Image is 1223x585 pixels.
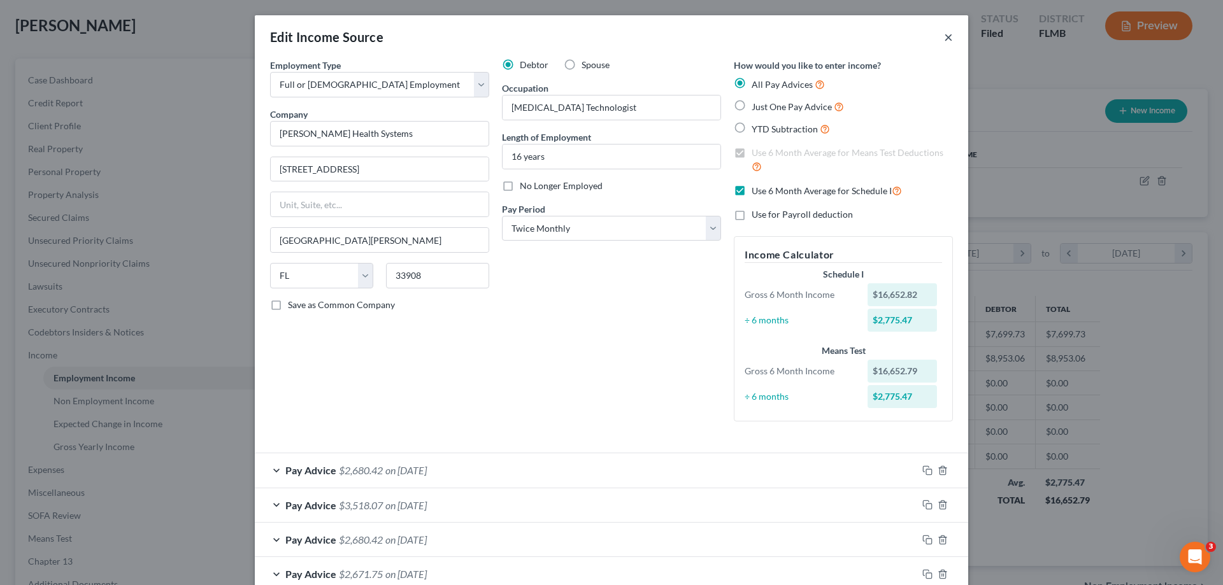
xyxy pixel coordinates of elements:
[271,228,489,252] input: Enter city...
[520,180,603,191] span: No Longer Employed
[745,344,942,357] div: Means Test
[270,121,489,146] input: Search company by name...
[285,499,336,511] span: Pay Advice
[582,59,610,70] span: Spouse
[752,209,853,220] span: Use for Payroll deduction
[745,247,942,263] h5: Income Calculator
[339,499,383,511] span: $3,518.07
[520,59,548,70] span: Debtor
[868,385,938,408] div: $2,775.47
[285,464,336,476] span: Pay Advice
[503,144,720,169] input: ex: 2 years
[339,464,383,476] span: $2,680.42
[868,309,938,332] div: $2,775.47
[752,101,832,112] span: Just One Pay Advice
[385,499,427,511] span: on [DATE]
[738,288,861,301] div: Gross 6 Month Income
[339,533,383,546] span: $2,680.42
[285,533,336,546] span: Pay Advice
[1180,542,1210,572] iframe: Intercom live chat
[285,568,336,580] span: Pay Advice
[502,204,545,215] span: Pay Period
[270,60,341,71] span: Employment Type
[503,95,720,120] input: --
[271,157,489,181] input: Enter address...
[270,109,308,120] span: Company
[752,123,818,134] span: YTD Subtraction
[502,81,548,95] label: Occupation
[738,365,861,377] div: Gross 6 Month Income
[944,29,953,45] button: ×
[738,314,861,327] div: ÷ 6 months
[502,130,591,144] label: Length of Employment
[385,464,427,476] span: on [DATE]
[270,28,383,46] div: Edit Income Source
[271,192,489,216] input: Unit, Suite, etc...
[385,533,427,546] span: on [DATE]
[339,568,383,580] span: $2,671.75
[752,147,943,158] span: Use 6 Month Average for Means Test Deductions
[738,390,861,403] div: ÷ 6 months
[868,283,938,306] div: $16,652.82
[288,299,395,310] span: Save as Common Company
[385,568,427,580] span: on [DATE]
[745,268,942,281] div: Schedule I
[386,263,489,288] input: Enter zip...
[734,59,881,72] label: How would you like to enter income?
[868,360,938,383] div: $16,652.79
[1206,542,1216,552] span: 3
[752,185,892,196] span: Use 6 Month Average for Schedule I
[752,79,813,90] span: All Pay Advices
